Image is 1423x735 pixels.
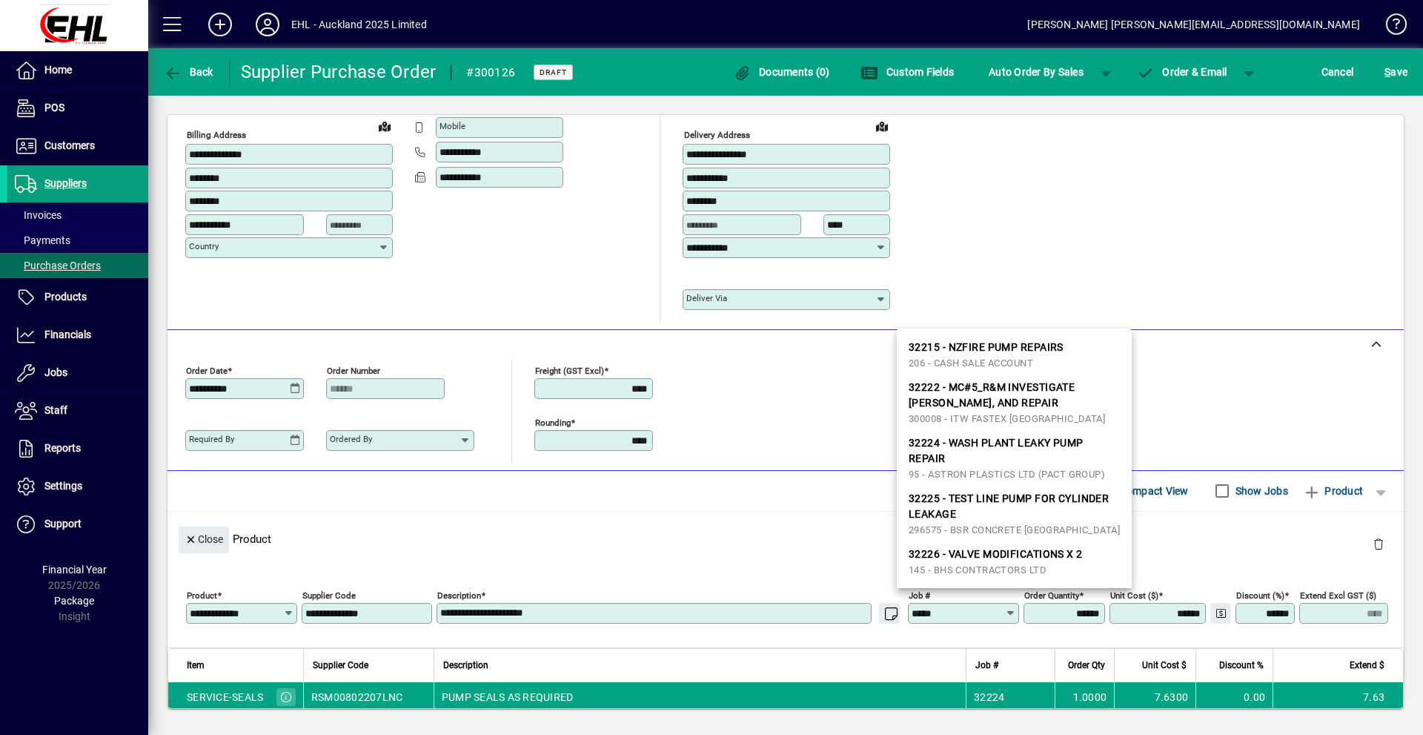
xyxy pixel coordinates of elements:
a: Jobs [7,355,148,392]
span: Package [54,595,94,607]
mat-label: Job # [909,590,930,600]
mat-label: Order number [327,365,380,375]
a: View on map [870,114,894,138]
span: 32224 [974,690,1004,705]
mat-label: Discount (%) [1236,590,1284,600]
div: #300126 [466,61,515,85]
span: 296575 - BSR CONCRETE [GEOGRAPHIC_DATA] [909,524,1120,535]
td: 7.6300 [1114,682,1195,712]
span: Discount % [1219,657,1264,673]
span: Financial Year [42,564,107,576]
span: Draft [540,67,567,77]
button: Profile [244,11,291,38]
span: Invoices [15,209,62,221]
span: Products [44,291,87,303]
span: Suppliers [44,177,87,189]
mat-label: Deliver via [686,293,727,303]
mat-label: Product [187,590,217,600]
a: Purchase Orders [7,253,148,278]
span: Jobs [44,366,67,378]
div: Supplier Purchase Order [241,60,437,84]
span: 206 - CASH SALE ACCOUNT [909,357,1033,369]
mat-label: Rounding [535,417,571,427]
a: Reports [7,430,148,467]
span: Extend $ [1350,657,1384,673]
a: Home [7,52,148,89]
span: 107 - [GEOGRAPHIC_DATA] [909,317,1029,329]
button: Documents (0) [730,59,834,85]
label: Compact View [1117,484,1189,498]
span: 145 - BHS CONTRACTORS LTD [909,564,1046,576]
a: POS [7,90,148,127]
mat-option: 32226 - VALVE MODIFICATIONS X 2 [897,542,1132,582]
mat-label: Order Quantity [1024,590,1079,600]
span: Home [44,64,72,76]
span: Product [1303,479,1363,503]
div: [PERSON_NAME] [PERSON_NAME][EMAIL_ADDRESS][DOMAIN_NAME] [1027,13,1360,36]
span: PUMP SEALS AS REQUIRED [442,690,574,705]
div: SERVICE-SEALS [187,690,263,705]
span: Payments [15,234,70,246]
mat-label: Extend excl GST ($) [1300,590,1376,600]
mat-label: Description [437,590,481,600]
div: Product [167,512,1404,566]
mat-option: 32224 - WASH PLANT LEAKY PUMP REPAIR [897,431,1132,487]
span: POS [44,102,64,113]
td: 7.63 [1273,682,1403,712]
span: Custom Fields [860,66,954,78]
button: Save [1381,59,1411,85]
button: Product [1296,478,1370,504]
span: Support [44,518,82,530]
app-page-header-button: Close [175,532,233,545]
span: Job # [975,657,998,673]
a: Customers [7,128,148,165]
mat-option: 32215 - NZFIRE PUMP REPAIRS [897,335,1132,375]
app-page-header-button: Back [148,59,230,85]
a: Invoices [7,202,148,228]
span: Auto Order By Sales [989,60,1084,84]
span: Cancel [1321,60,1354,84]
button: Back [160,59,217,85]
a: Financials [7,317,148,354]
span: 300008 - ITW FASTEX [GEOGRAPHIC_DATA] [909,413,1105,424]
button: Custom Fields [857,59,958,85]
button: Change Price Levels [1210,603,1231,624]
span: 32224 - WASH PLANT LEAKY PUMP REPAIR [909,435,1120,467]
span: 32222 - MC#5_R&M INVESTIGATE [PERSON_NAME], AND REPAIR [909,380,1120,411]
span: Customers [44,139,95,151]
mat-label: Supplier Code [302,590,356,600]
span: Order Qty [1068,657,1105,673]
span: Item [187,657,205,673]
a: Knowledge Base [1375,3,1404,51]
a: Payments [7,228,148,253]
mat-label: Required by [189,434,234,444]
span: 32225 - TEST LINE PUMP FOR CYLINDER LEAKAGE [909,491,1120,522]
a: View on map [373,114,397,138]
span: ave [1384,60,1407,84]
span: Unit Cost $ [1142,657,1187,673]
mat-option: 32225 - TEST LINE PUMP FOR CYLINDER LEAKAGE [897,487,1132,542]
button: Delete [1361,527,1396,562]
td: 0.00 [1195,682,1273,712]
td: RSM00802207LNC [303,682,434,712]
span: 32215 - NZFIRE PUMP REPAIRS [909,340,1064,355]
span: Back [164,66,213,78]
button: Close [179,527,229,553]
mat-label: Unit Cost ($) [1110,590,1158,600]
span: 32226 - VALVE MODIFICATIONS X 2 [909,547,1083,562]
a: Staff [7,392,148,429]
label: Show Jobs [1233,484,1288,498]
mat-option: 32222 - MC#5_R&M INVESTIGATE LEAK, AND REPAIR [897,375,1132,431]
a: Support [7,506,148,543]
span: Description [443,657,488,673]
a: Products [7,279,148,316]
span: Close [185,527,223,552]
button: Cancel [1318,59,1358,85]
mat-label: Ordered by [330,434,372,444]
td: 1.0000 [1055,682,1114,712]
div: EHL - Auckland 2025 Limited [291,13,427,36]
mat-label: Mobile [439,121,465,131]
span: Order & Email [1137,66,1227,78]
button: Auto Order By Sales [981,59,1091,85]
button: Add [196,11,244,38]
